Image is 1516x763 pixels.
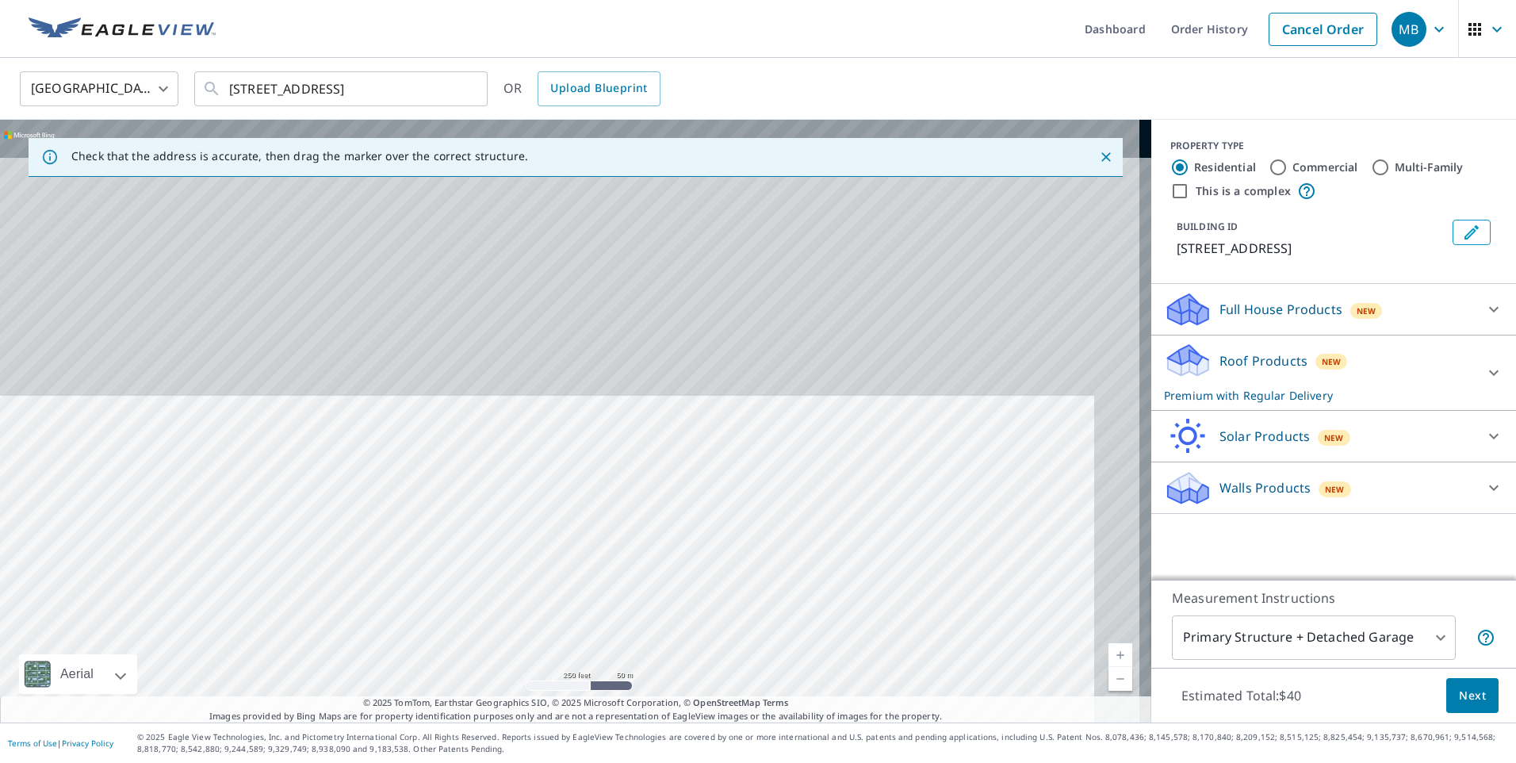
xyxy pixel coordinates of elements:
[1164,387,1475,404] p: Premium with Regular Delivery
[1164,342,1503,404] div: Roof ProductsNewPremium with Regular Delivery
[1459,686,1486,706] span: Next
[1169,678,1314,713] p: Estimated Total: $40
[56,654,98,694] div: Aerial
[1164,290,1503,328] div: Full House ProductsNew
[1357,305,1376,317] span: New
[1177,239,1446,258] p: [STREET_ADDRESS]
[1170,139,1497,153] div: PROPERTY TYPE
[29,17,216,41] img: EV Logo
[71,149,528,163] p: Check that the address is accurate, then drag the marker over the correct structure.
[1446,678,1499,714] button: Next
[1292,159,1358,175] label: Commercial
[229,67,455,111] input: Search by address or latitude-longitude
[1177,220,1238,233] p: BUILDING ID
[1108,667,1132,691] a: Current Level 17, Zoom Out
[1219,478,1311,497] p: Walls Products
[8,738,113,748] p: |
[763,696,789,708] a: Terms
[1164,417,1503,455] div: Solar ProductsNew
[503,71,660,106] div: OR
[363,696,789,710] span: © 2025 TomTom, Earthstar Geographics SIO, © 2025 Microsoft Corporation, ©
[1196,183,1291,199] label: This is a complex
[19,654,137,694] div: Aerial
[1324,431,1344,444] span: New
[1453,220,1491,245] button: Edit building 1
[1325,483,1345,496] span: New
[1172,615,1456,660] div: Primary Structure + Detached Garage
[1219,351,1307,370] p: Roof Products
[1096,147,1116,167] button: Close
[1219,427,1310,446] p: Solar Products
[20,67,178,111] div: [GEOGRAPHIC_DATA]
[1392,12,1426,47] div: MB
[8,738,57,749] a: Terms of Use
[693,696,760,708] a: OpenStreetMap
[550,79,647,98] span: Upload Blueprint
[62,738,113,749] a: Privacy Policy
[1476,628,1495,647] span: Your report will include the primary structure and a detached garage if one exists.
[1269,13,1377,46] a: Cancel Order
[1219,300,1342,319] p: Full House Products
[1172,589,1495,608] p: Measurement Instructions
[538,71,660,106] a: Upload Blueprint
[1322,355,1342,368] span: New
[1194,159,1256,175] label: Residential
[1395,159,1464,175] label: Multi-Family
[1108,643,1132,667] a: Current Level 17, Zoom In
[137,731,1508,755] p: © 2025 Eagle View Technologies, Inc. and Pictometry International Corp. All Rights Reserved. Repo...
[1164,469,1503,507] div: Walls ProductsNew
